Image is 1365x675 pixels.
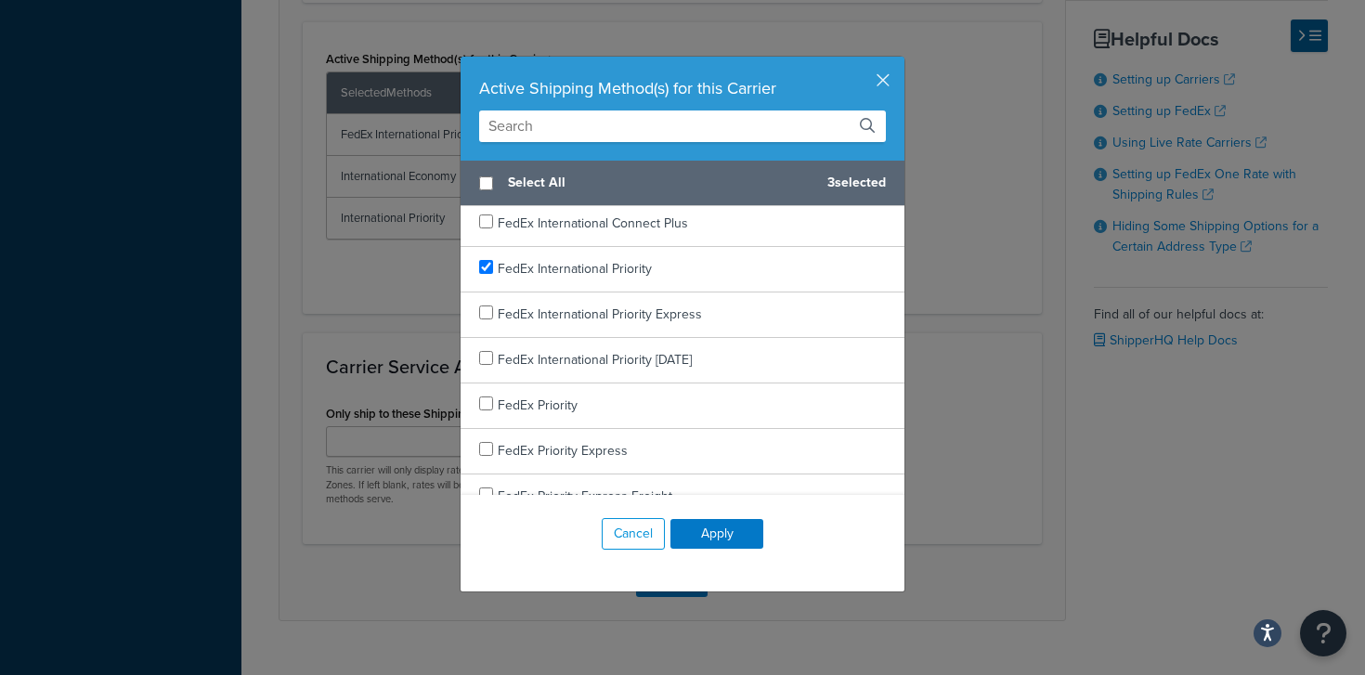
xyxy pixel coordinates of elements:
span: FedEx Priority Express [498,441,628,461]
span: FedEx International Priority Express [498,305,702,324]
div: 3 selected [461,161,904,206]
button: Cancel [602,518,665,550]
span: FedEx International Connect Plus [498,214,688,233]
input: Search [479,110,886,142]
span: FedEx Priority Express Freight [498,487,672,506]
span: FedEx International Priority [DATE] [498,350,692,370]
span: FedEx International Priority [498,259,652,279]
span: FedEx Priority [498,396,578,415]
button: Apply [670,519,763,549]
span: Select All [508,170,812,196]
div: Active Shipping Method(s) for this Carrier [479,75,886,101]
